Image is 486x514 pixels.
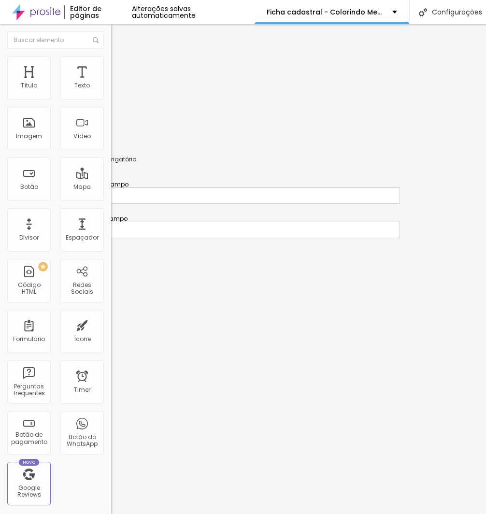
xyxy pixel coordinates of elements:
[19,459,40,466] div: Novo
[73,184,91,190] div: Mapa
[66,234,99,241] div: Espaçador
[21,82,37,89] div: Título
[10,282,48,296] div: Código HTML
[19,234,39,241] div: Divisor
[132,5,255,19] div: Alterações salvas automaticamente
[93,37,99,43] img: Icone
[74,82,90,89] div: Texto
[74,336,91,343] div: Ícone
[10,431,48,445] div: Botão de pagamento
[10,383,48,397] div: Perguntas frequentes
[63,282,101,296] div: Redes Sociais
[13,336,45,343] div: Formulário
[63,434,101,448] div: Botão do WhatsApp
[10,485,48,499] div: Google Reviews
[74,386,90,393] div: Timer
[7,31,104,49] input: Buscar elemento
[419,8,427,16] img: Icone
[73,133,91,140] div: Vídeo
[64,5,131,19] div: Editor de páginas
[267,9,385,15] p: Ficha cadastral - Colorindo Memórias
[16,133,42,140] div: Imagem
[20,184,38,190] div: Botão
